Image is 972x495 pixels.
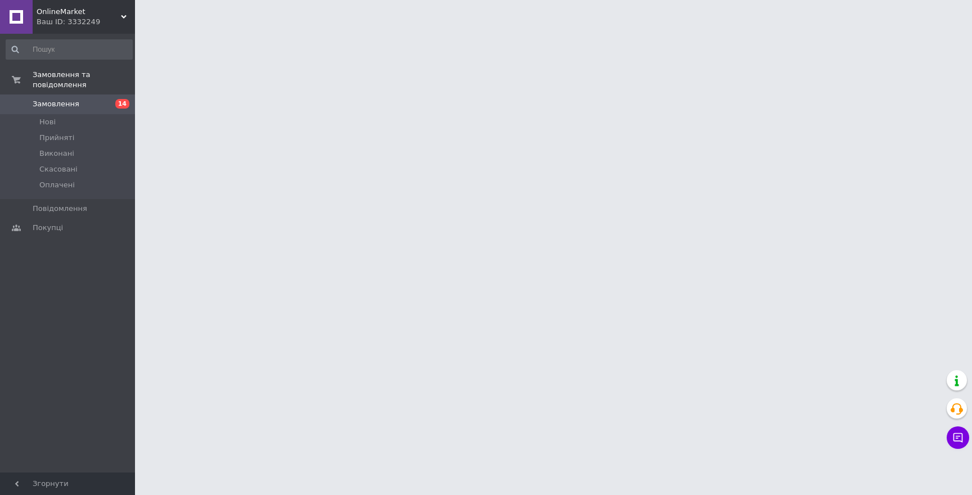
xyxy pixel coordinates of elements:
[33,70,135,90] span: Замовлення та повідомлення
[37,7,121,17] span: OnlineMarket
[115,99,129,109] span: 14
[39,117,56,127] span: Нові
[39,164,78,174] span: Скасовані
[33,99,79,109] span: Замовлення
[39,148,74,159] span: Виконані
[33,223,63,233] span: Покупці
[39,180,75,190] span: Оплачені
[39,133,74,143] span: Прийняті
[947,426,969,449] button: Чат з покупцем
[33,204,87,214] span: Повідомлення
[6,39,133,60] input: Пошук
[37,17,135,27] div: Ваш ID: 3332249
